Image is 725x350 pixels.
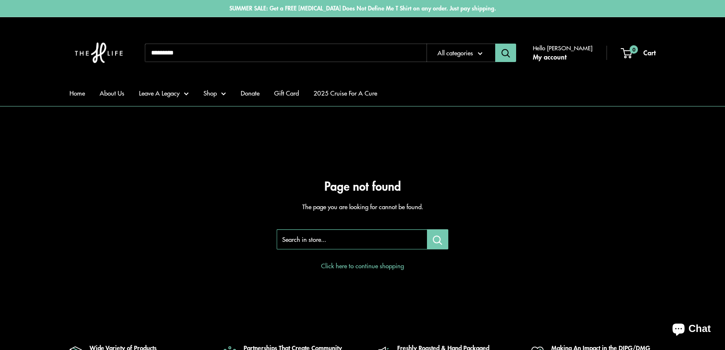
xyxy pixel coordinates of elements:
img: The H Life [69,26,128,80]
span: 0 [630,45,638,54]
inbox-online-store-chat: Shopify online store chat [665,316,718,343]
span: Cart [643,47,656,57]
button: Search [495,44,516,62]
p: The page you are looking for cannot be found. [69,201,656,213]
a: Click here to continue shopping [321,261,404,270]
a: 2025 Cruise For A Cure [314,87,377,99]
a: Shop [203,87,226,99]
a: Gift Card [274,87,299,99]
a: Donate [241,87,260,99]
a: 0 Cart [622,47,656,59]
button: Search in store... [427,229,448,249]
a: About Us [100,87,124,99]
span: Hello [PERSON_NAME] [533,42,592,53]
a: Home [69,87,85,99]
p: Page not found [69,178,656,194]
a: Leave A Legacy [139,87,189,99]
a: My account [533,51,566,63]
input: Search... [145,44,427,62]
